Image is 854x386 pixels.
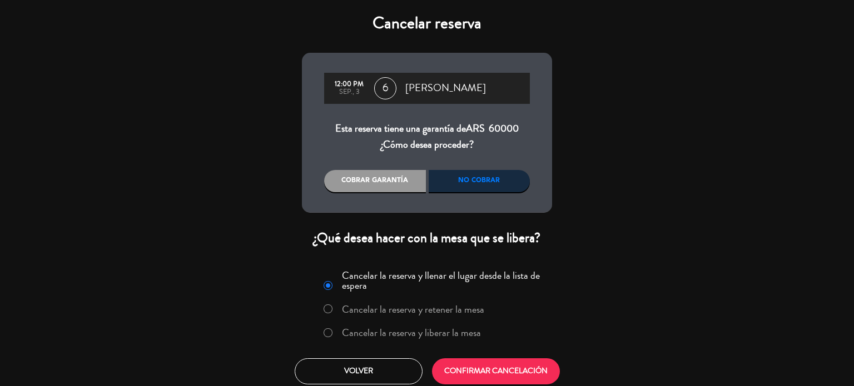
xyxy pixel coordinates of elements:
[489,121,519,136] span: 60000
[324,121,530,153] div: Esta reserva tiene una garantía de ¿Cómo desea proceder?
[295,358,423,384] button: Volver
[342,328,481,338] label: Cancelar la reserva y liberar la mesa
[429,170,530,192] div: No cobrar
[302,13,552,33] h4: Cancelar reserva
[324,170,426,192] div: Cobrar garantía
[342,304,484,314] label: Cancelar la reserva y retener la mesa
[432,358,560,384] button: CONFIRMAR CANCELACIÓN
[466,121,485,136] span: ARS
[302,229,552,247] div: ¿Qué desea hacer con la mesa que se libera?
[330,81,369,88] div: 12:00 PM
[342,270,545,290] label: Cancelar la reserva y llenar el lugar desde la lista de espera
[374,77,396,99] span: 6
[330,88,369,96] div: sep., 3
[405,80,486,97] span: [PERSON_NAME]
